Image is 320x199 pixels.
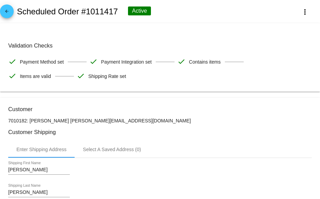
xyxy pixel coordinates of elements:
[8,129,312,135] h3: Customer Shipping
[20,69,51,83] span: Items are valid
[88,69,126,83] span: Shipping Rate set
[8,57,16,66] mat-icon: check
[8,118,312,123] p: 7010182: [PERSON_NAME] [PERSON_NAME][EMAIL_ADDRESS][DOMAIN_NAME]
[8,167,70,173] input: Shipping First Name
[8,106,312,112] h3: Customer
[101,55,152,69] span: Payment Integration set
[8,42,312,49] h3: Validation Checks
[20,55,64,69] span: Payment Method set
[89,57,98,66] mat-icon: check
[301,8,309,16] mat-icon: more_vert
[189,55,221,69] span: Contains items
[17,7,118,16] h2: Scheduled Order #1011417
[8,190,70,195] input: Shipping Last Name
[16,147,66,152] div: Enter Shipping Address
[3,9,11,17] mat-icon: arrow_back
[83,147,141,152] div: Select A Saved Address (0)
[177,57,185,66] mat-icon: check
[128,6,151,15] div: Active
[8,72,16,80] mat-icon: check
[77,72,85,80] mat-icon: check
